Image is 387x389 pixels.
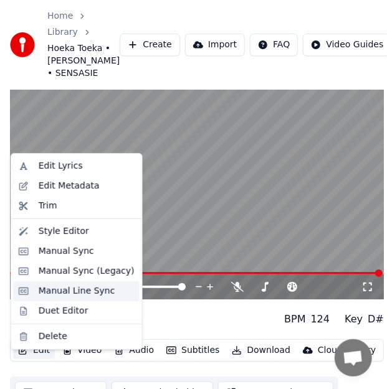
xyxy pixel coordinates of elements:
[39,285,115,298] div: Manual Line Sync
[47,10,120,80] nav: breadcrumb
[185,34,245,56] button: Import
[227,342,295,359] button: Download
[57,342,107,359] button: Video
[47,42,120,80] span: Hoeka Toeka • [PERSON_NAME] • SENSASIE
[39,160,83,172] div: Edit Lyrics
[47,10,73,22] a: Home
[318,344,376,357] div: Cloud Library
[109,342,159,359] button: Audio
[368,312,384,327] div: D#
[39,305,88,317] div: Duet Editor
[284,312,305,327] div: BPM
[39,245,94,258] div: Manual Sync
[10,32,35,57] img: youka
[47,26,78,39] a: Library
[161,342,224,359] button: Subtitles
[39,225,89,238] div: Style Editor
[39,330,67,343] div: Delete
[39,180,100,192] div: Edit Metadata
[120,34,180,56] button: Create
[13,342,55,359] button: Edit
[311,312,330,327] div: 124
[250,34,298,56] button: FAQ
[39,265,135,278] div: Manual Sync (Legacy)
[39,200,57,212] div: Trim
[335,339,372,377] div: Open chat
[345,312,363,327] div: Key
